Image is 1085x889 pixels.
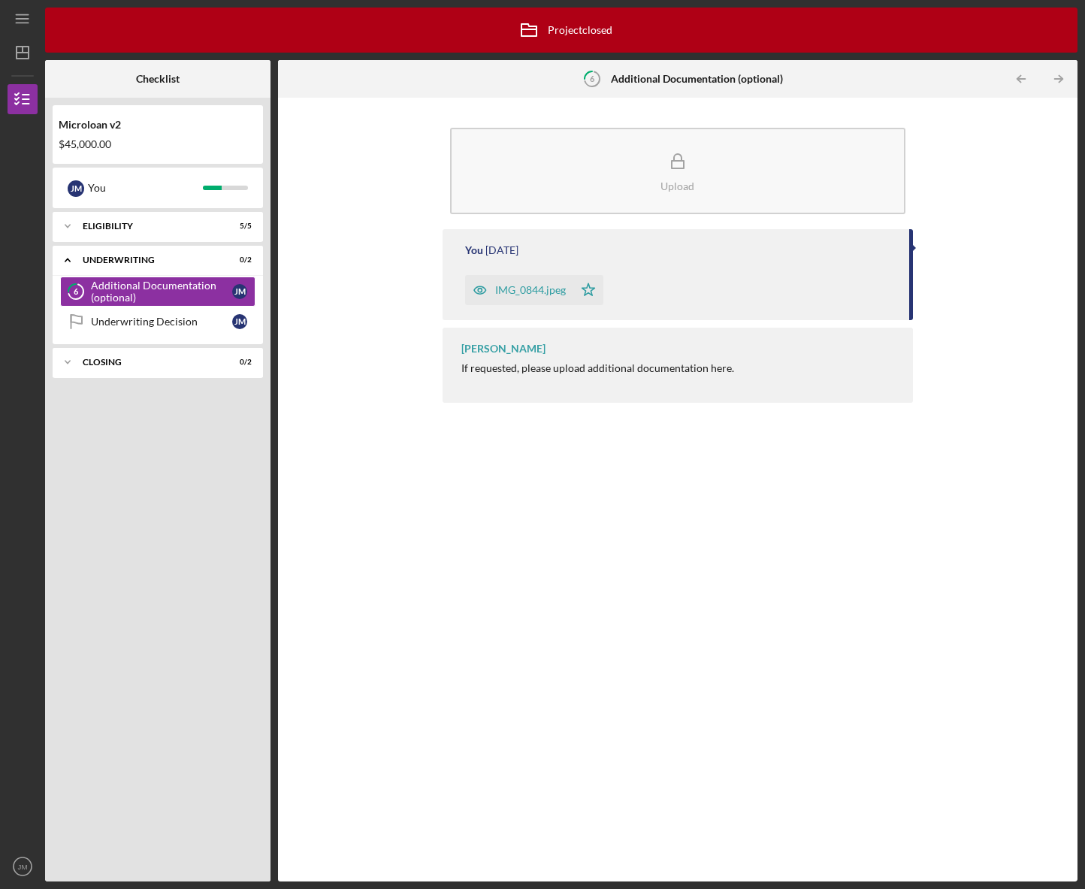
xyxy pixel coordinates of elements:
[611,73,783,85] b: Additional Documentation (optional)
[60,307,255,337] a: Underwriting DecisionJM
[60,277,255,307] a: 6Additional Documentation (optional)JM
[495,284,566,296] div: IMG_0844.jpeg
[18,863,28,871] text: JM
[232,284,247,299] div: J M
[59,119,257,131] div: Microloan v2
[465,244,483,256] div: You
[225,358,252,367] div: 0 / 2
[8,851,38,881] button: JM
[225,256,252,265] div: 0 / 2
[590,74,595,83] tspan: 6
[232,314,247,329] div: J M
[660,180,694,192] div: Upload
[59,138,257,150] div: $45,000.00
[510,11,612,49] div: Project closed
[461,362,734,374] div: If requested, please upload additional documentation here.
[83,222,214,231] div: Eligibility
[74,287,79,297] tspan: 6
[465,275,603,305] button: IMG_0844.jpeg
[485,244,518,256] time: 2025-09-23 23:34
[68,180,84,197] div: J M
[450,128,905,214] button: Upload
[461,343,546,355] div: [PERSON_NAME]
[91,316,232,328] div: Underwriting Decision
[83,358,214,367] div: Closing
[83,256,214,265] div: Underwriting
[225,222,252,231] div: 5 / 5
[88,175,203,201] div: You
[91,280,232,304] div: Additional Documentation (optional)
[136,73,180,85] b: Checklist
